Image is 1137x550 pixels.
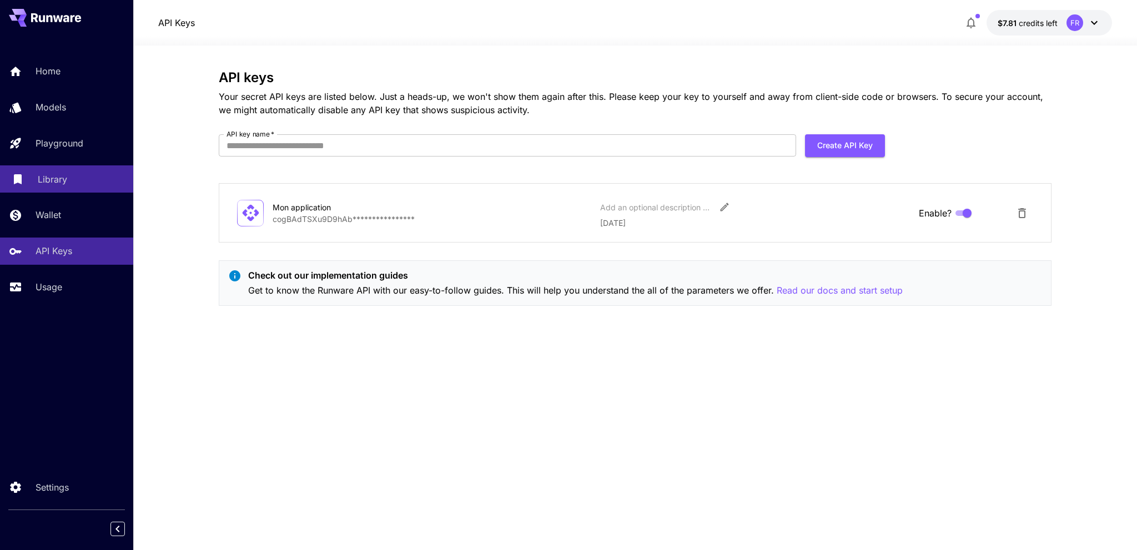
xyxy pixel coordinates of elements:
p: Usage [36,280,62,294]
div: $7.81134 [998,17,1058,29]
p: [DATE] [600,217,910,229]
button: Read our docs and start setup [777,284,903,297]
p: Get to know the Runware API with our easy-to-follow guides. This will help you understand the all... [248,284,903,297]
p: API Keys [36,244,72,258]
span: $7.81 [998,18,1019,28]
div: FR [1066,14,1083,31]
p: Wallet [36,208,61,221]
a: API Keys [158,16,195,29]
p: Models [36,100,66,114]
p: Library [38,173,67,186]
button: Collapse sidebar [110,522,125,536]
label: API key name [227,129,274,139]
button: $7.81134FR [987,10,1112,36]
p: Settings [36,481,69,494]
button: Edit [715,197,734,217]
p: Home [36,64,61,78]
div: Add an optional description or comment [600,201,711,213]
span: Enable? [919,206,952,220]
h3: API keys [219,70,1052,85]
button: Create API Key [805,134,885,157]
p: Check out our implementation guides [248,269,903,282]
div: Collapse sidebar [119,519,133,539]
div: Mon application [273,201,384,213]
p: Your secret API keys are listed below. Just a heads-up, we won't show them again after this. Plea... [219,90,1052,117]
nav: breadcrumb [158,16,195,29]
p: Playground [36,137,83,150]
span: credits left [1019,18,1058,28]
button: Delete API Key [1011,202,1033,224]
